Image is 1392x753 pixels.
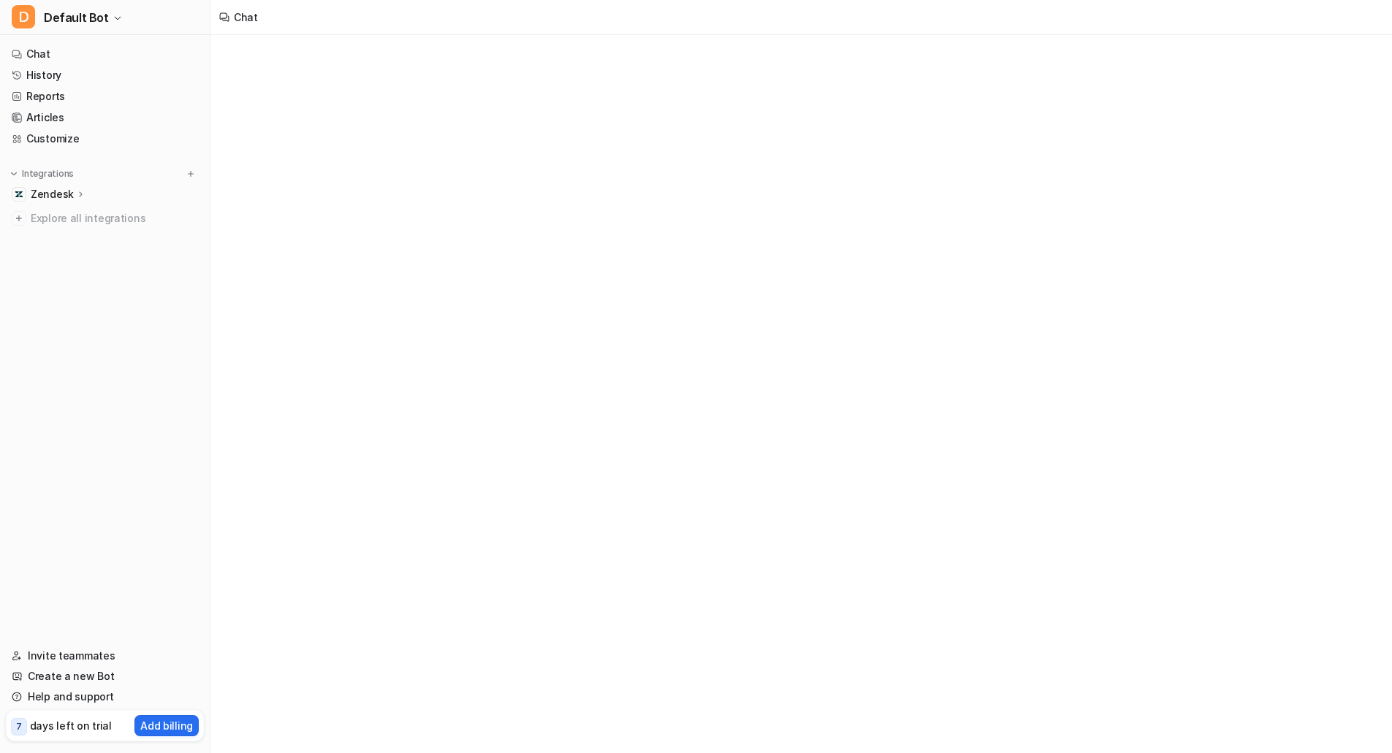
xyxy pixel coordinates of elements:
a: Reports [6,86,204,107]
span: Explore all integrations [31,207,198,230]
a: Chat [6,44,204,64]
p: Integrations [22,168,74,180]
a: Articles [6,107,204,128]
span: Default Bot [44,7,109,28]
a: History [6,65,204,85]
span: D [12,5,35,28]
p: days left on trial [30,718,112,733]
button: Integrations [6,167,78,181]
p: Add billing [140,718,193,733]
p: 7 [16,720,22,733]
a: Create a new Bot [6,666,204,687]
a: Explore all integrations [6,208,204,229]
div: Chat [234,9,258,25]
img: explore all integrations [12,211,26,226]
img: expand menu [9,169,19,179]
img: Zendesk [15,190,23,199]
a: Customize [6,129,204,149]
img: menu_add.svg [186,169,196,179]
a: Invite teammates [6,646,204,666]
a: Help and support [6,687,204,707]
button: Add billing [134,715,199,736]
p: Zendesk [31,187,74,202]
